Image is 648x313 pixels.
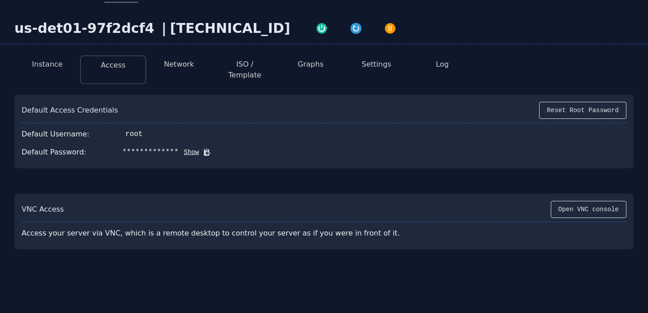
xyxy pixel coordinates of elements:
[32,59,63,70] button: Instance
[539,102,626,119] button: Reset Root Password
[22,129,90,140] div: Default Username:
[158,20,170,36] div: |
[164,59,194,70] button: Network
[170,20,290,36] div: [TECHNICAL_ID]
[22,204,64,215] div: VNC Access
[179,148,199,157] button: Show
[14,20,158,36] div: us-det01-97f2dcf4
[22,224,425,242] div: Access your server via VNC, which is a remote desktop to control your server as if you were in fr...
[126,129,143,140] div: root
[305,20,339,35] button: Power On
[22,147,86,158] div: Default Password:
[298,59,324,70] button: Graphs
[350,22,362,35] img: Restart
[101,60,126,71] button: Access
[551,201,626,218] button: Open VNC console
[436,59,449,70] button: Log
[315,22,328,35] img: Power On
[373,20,407,35] button: Power Off
[384,22,396,35] img: Power Off
[339,20,373,35] button: Restart
[22,105,118,116] div: Default Access Credentials
[219,59,270,81] button: ISO / Template
[362,59,391,70] button: Settings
